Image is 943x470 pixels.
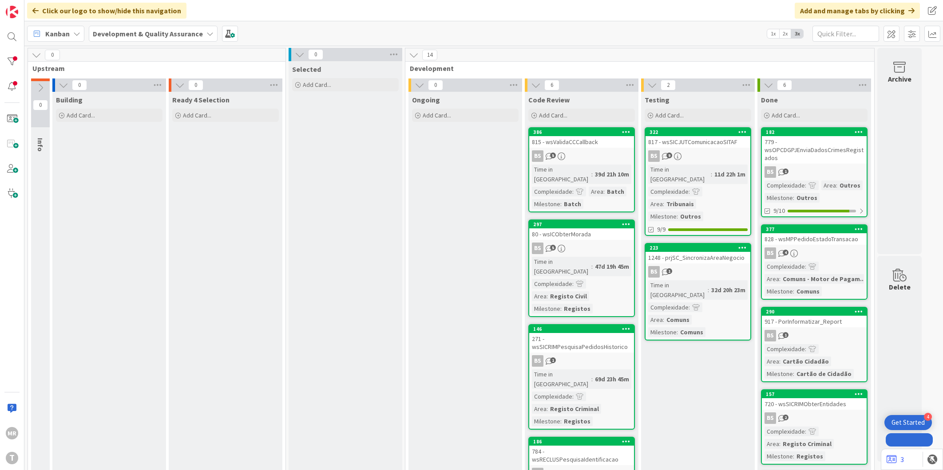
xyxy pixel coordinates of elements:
span: Testing [645,95,670,104]
span: 9/10 [773,206,785,215]
div: 182 [762,128,867,136]
div: Complexidade [765,427,805,436]
span: : [591,169,593,179]
span: : [793,369,794,379]
span: 0 [188,80,203,90]
div: Complexidade [532,392,572,401]
span: 3x [791,29,803,38]
div: 186784 - wsRECLUSPesquisaIdentificacao [529,438,634,465]
div: 297 [533,221,634,227]
div: Outros [678,211,703,221]
div: Area [765,356,779,366]
span: 9/9 [657,225,666,234]
div: Area [648,315,663,325]
span: : [689,187,690,196]
div: 386 [529,128,634,136]
div: 377 [762,225,867,233]
span: 14 [422,50,437,60]
div: BS [646,150,750,162]
div: Area [821,180,836,190]
span: Add Card... [539,111,567,119]
div: 157720 - wsSICRIMObterEntidades [762,390,867,410]
span: Selected [292,65,321,74]
a: 3 [887,454,904,465]
span: 2 [783,415,788,420]
div: Outros [794,193,820,203]
div: Registos [562,416,593,426]
div: 828 - wsMPPedidoEstadoTransacao [762,233,867,245]
div: 146 [529,325,634,333]
div: 817 - wsSICJUTComunicacaoSITAF [646,136,750,148]
div: 377 [766,226,867,232]
div: 815 - wsValidaCCCallback [529,136,634,148]
div: Area [648,199,663,209]
span: 6 [544,80,559,90]
div: 386815 - wsValidaCCCallback [529,128,634,148]
a: 146271 - wsSICRIMPesquisaPedidosHistoricoBSTime in [GEOGRAPHIC_DATA]:69d 23h 45mComplexidade:Area... [528,324,635,430]
div: Time in [GEOGRAPHIC_DATA] [532,369,591,389]
span: : [677,327,678,337]
div: 29780 - wsICObterMorada [529,220,634,240]
span: Add Card... [303,81,331,89]
div: 69d 23h 45m [593,374,631,384]
div: 377828 - wsMPPedidoEstadoTransacao [762,225,867,245]
span: Kanban [45,28,70,39]
div: BS [765,247,776,259]
div: Complexidade [765,262,805,271]
span: 0 [33,100,48,110]
span: 1 [783,332,788,338]
div: BS [765,330,776,341]
div: Milestone [648,327,677,337]
div: 297 [529,220,634,228]
div: Batch [605,187,626,196]
div: Comuns - Motor de Pagam... [781,274,868,284]
div: Milestone [532,199,560,209]
span: 0 [308,49,323,60]
div: T [6,452,18,464]
div: Time in [GEOGRAPHIC_DATA] [648,280,708,300]
span: : [711,169,712,179]
span: Code Review [528,95,570,104]
a: 182779 - wsOPCDGPJEnviaDadosCrimesRegistadosBSComplexidade:Area:OutrosMilestone:Outros9/10 [761,127,868,217]
div: BS [529,243,634,254]
div: Milestone [765,193,793,203]
div: 290 [762,308,867,316]
div: MR [6,427,18,439]
span: : [560,304,562,313]
span: Ready 4 Selection [172,95,230,104]
span: Development [410,64,863,73]
div: Click our logo to show/hide this navigation [27,3,186,19]
a: 290917 - PorInformatizar_ReportBSComplexidade:Area:Cartão CidadãoMilestone:Cartão de Cidadão [761,307,868,382]
div: 271 - wsSICRIMPesquisaPedidosHistorico [529,333,634,352]
span: Building [56,95,83,104]
span: : [836,180,837,190]
div: Milestone [648,211,677,221]
span: Add Card... [423,111,451,119]
div: Get Started [891,418,925,427]
div: Registo Criminal [781,439,834,449]
span: : [572,187,574,196]
div: 322 [646,128,750,136]
div: Complexidade [532,279,572,289]
span: 1 [550,357,556,363]
div: 47d 19h 45m [593,262,631,271]
span: : [779,274,781,284]
span: : [805,427,806,436]
span: : [547,404,548,414]
span: : [805,180,806,190]
a: 2231248 - prjSC_SincronizaAreaNegocioBSTime in [GEOGRAPHIC_DATA]:32d 20h 23mComplexidade:Area:Com... [645,243,751,341]
div: BS [762,412,867,424]
div: Milestone [532,416,560,426]
div: Archive [888,74,911,84]
span: : [779,439,781,449]
span: Ongoing [412,95,440,104]
span: : [572,392,574,401]
div: BS [762,330,867,341]
span: : [663,315,664,325]
span: Info [36,138,45,152]
div: BS [762,247,867,259]
div: 182779 - wsOPCDGPJEnviaDadosCrimesRegistados [762,128,867,164]
div: 80 - wsICObterMorada [529,228,634,240]
div: 146 [533,326,634,332]
div: 322 [650,129,750,135]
